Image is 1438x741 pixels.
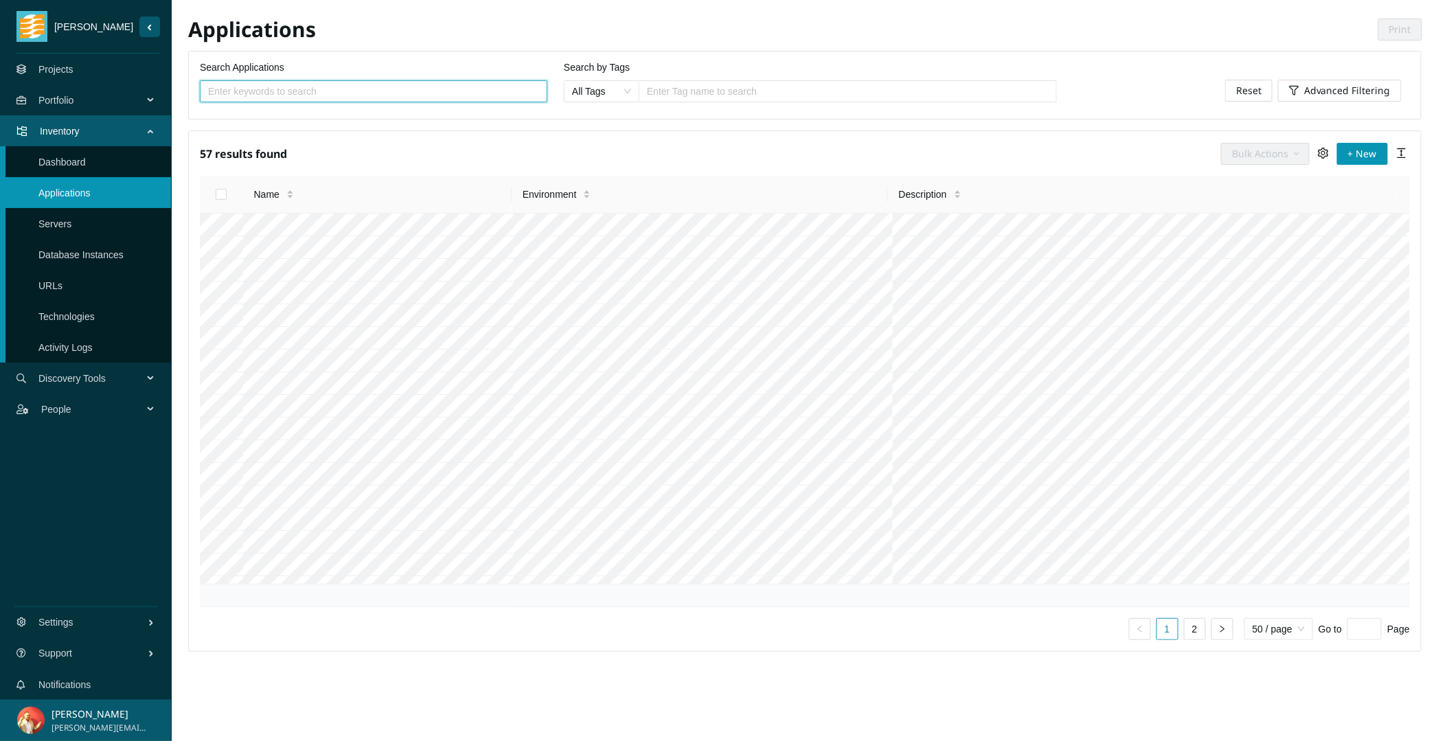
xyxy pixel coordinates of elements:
[20,11,45,42] img: tidal_logo.png
[1211,618,1233,640] li: Next Page
[208,84,528,99] input: Search Applications
[888,176,1401,214] th: Description
[41,389,148,430] span: People
[1348,146,1377,161] span: + New
[52,707,147,722] p: [PERSON_NAME]
[572,81,631,102] span: All Tags
[1347,618,1382,640] input: Page
[1319,618,1410,640] div: Go to Page
[1396,148,1407,159] span: column-height
[1221,143,1310,165] button: Bulk Actions
[1378,19,1422,41] button: Print
[38,632,148,674] span: Support
[1304,83,1391,98] span: Advanced Filtering
[1129,618,1151,640] button: left
[38,64,73,75] a: Projects
[254,187,279,202] span: Name
[1225,80,1272,102] button: Reset
[1157,619,1178,639] a: 1
[1184,618,1206,640] li: 2
[564,60,630,75] label: Search by Tags
[40,111,148,152] span: Inventory
[38,679,91,690] a: Notifications
[1129,618,1151,640] li: Previous Page
[1253,619,1305,639] span: 50 / page
[1244,618,1313,640] div: Page Size
[512,176,888,214] th: Environment
[38,311,95,322] a: Technologies
[188,16,805,44] h2: Applications
[523,187,577,202] span: Environment
[200,142,287,165] h5: 57 results found
[38,80,148,121] span: Portfolio
[38,249,124,260] a: Database Instances
[1337,143,1388,165] button: + New
[38,358,148,399] span: Discovery Tools
[1136,625,1144,633] span: left
[38,218,71,229] a: Servers
[1318,148,1329,159] span: setting
[17,707,45,734] img: a6b5a314a0dd5097ef3448b4b2654462
[1236,83,1262,98] span: Reset
[1185,619,1205,639] a: 2
[1156,618,1178,640] li: 1
[38,157,86,168] a: Dashboard
[38,602,148,643] span: Settings
[899,187,947,202] span: Description
[1278,80,1402,102] button: Advanced Filtering
[38,342,93,353] a: Activity Logs
[52,722,147,735] span: [PERSON_NAME][EMAIL_ADDRESS][DOMAIN_NAME]
[47,19,139,34] span: [PERSON_NAME]
[38,280,62,291] a: URLs
[38,187,91,198] a: Applications
[200,60,284,75] label: Search Applications
[1218,625,1226,633] span: right
[1211,618,1233,640] button: right
[243,176,512,214] th: Name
